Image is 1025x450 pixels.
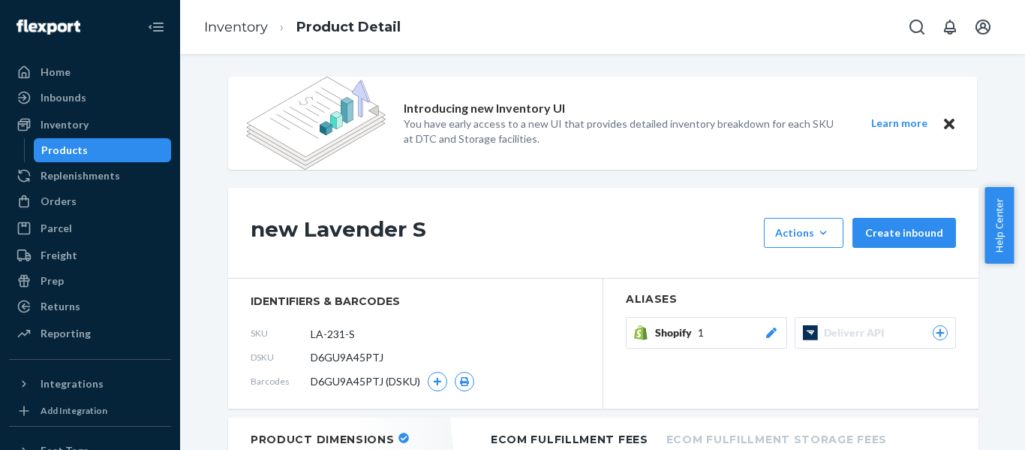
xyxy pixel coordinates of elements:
[404,116,843,146] p: You have early access to a new UI that provides detailed inventory breakdown for each SKU at DTC ...
[9,322,171,346] a: Reporting
[141,12,171,42] button: Close Navigation
[902,12,932,42] button: Open Search Box
[935,12,965,42] button: Open notifications
[698,325,704,340] span: 1
[9,164,171,188] a: Replenishments
[251,294,580,309] span: identifiers & barcodes
[41,65,71,80] div: Home
[251,375,311,388] span: Barcodes
[9,372,171,396] button: Integrations
[34,138,172,162] a: Products
[251,433,395,446] h2: Product Dimensions
[9,60,171,84] a: Home
[9,269,171,293] a: Prep
[41,273,64,288] div: Prep
[984,187,1014,264] button: Help Center
[9,86,171,110] a: Inbounds
[795,317,956,349] button: Deliverr API
[626,294,956,305] h2: Aliases
[775,225,832,240] div: Actions
[251,218,756,248] h1: new Lavender S
[968,12,998,42] button: Open account menu
[41,194,77,209] div: Orders
[9,113,171,137] a: Inventory
[655,325,698,340] span: Shopify
[764,218,843,248] button: Actions
[41,299,80,314] div: Returns
[404,100,565,117] p: Introducing new Inventory UI
[41,168,120,183] div: Replenishments
[9,243,171,267] a: Freight
[9,189,171,213] a: Orders
[9,216,171,240] a: Parcel
[296,19,401,35] a: Product Detail
[17,20,80,35] img: Flexport logo
[9,402,171,420] a: Add Integration
[41,221,72,236] div: Parcel
[41,326,91,341] div: Reporting
[939,114,959,133] button: Close
[41,143,88,158] div: Products
[824,325,890,340] span: Deliverr API
[41,117,89,132] div: Inventory
[41,90,86,105] div: Inbounds
[41,248,77,263] div: Freight
[251,351,311,364] span: DSKU
[9,294,171,319] a: Returns
[311,350,383,365] span: D6GU9A45PTJ
[626,317,787,349] button: Shopify1
[246,77,386,170] img: new-reports-banner-icon.82668bd98b6a51aee86340f2a7b77ae3.png
[311,374,420,389] span: D6GU9A45PTJ (DSKU)
[192,5,413,50] ol: breadcrumbs
[204,19,268,35] a: Inventory
[861,114,936,133] button: Learn more
[251,327,311,340] span: SKU
[852,218,956,248] button: Create inbound
[41,404,107,417] div: Add Integration
[41,376,104,391] div: Integrations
